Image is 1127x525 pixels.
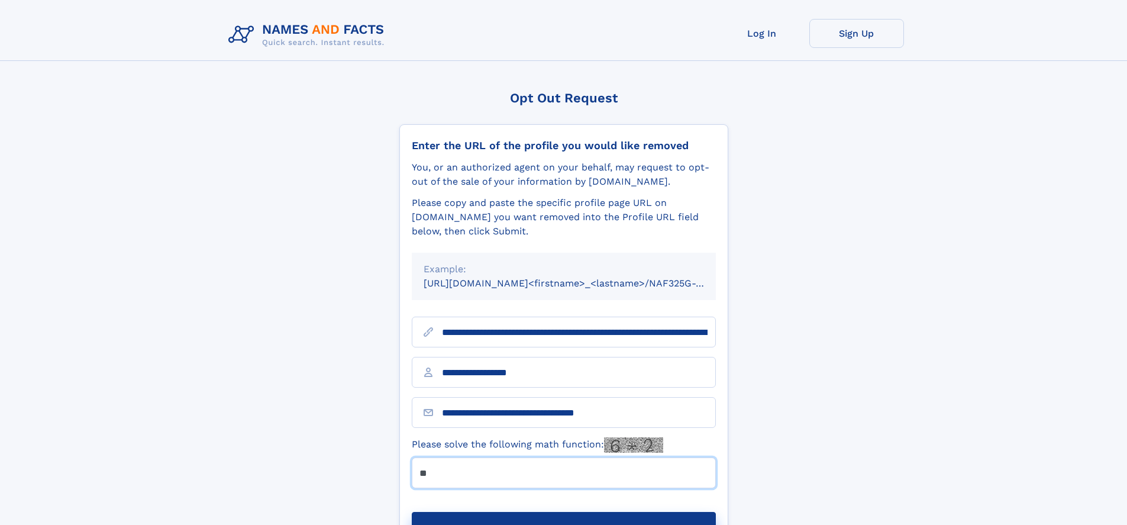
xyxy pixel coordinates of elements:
[424,278,738,289] small: [URL][DOMAIN_NAME]<firstname>_<lastname>/NAF325G-xxxxxxxx
[412,160,716,189] div: You, or an authorized agent on your behalf, may request to opt-out of the sale of your informatio...
[224,19,394,51] img: Logo Names and Facts
[412,437,663,453] label: Please solve the following math function:
[412,196,716,239] div: Please copy and paste the specific profile page URL on [DOMAIN_NAME] you want removed into the Pr...
[809,19,904,48] a: Sign Up
[424,262,704,276] div: Example:
[399,91,728,105] div: Opt Out Request
[715,19,809,48] a: Log In
[412,139,716,152] div: Enter the URL of the profile you would like removed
